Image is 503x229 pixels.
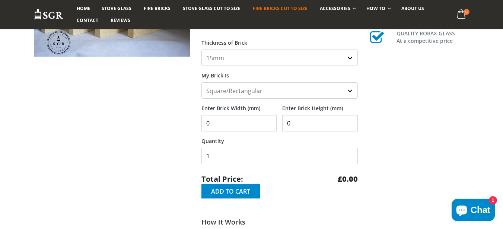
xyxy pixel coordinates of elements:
span: Home [77,5,90,12]
strong: £0.00 [338,174,358,184]
span: Fire Bricks Cut To Size [253,5,308,12]
h3: How It Works [201,217,358,226]
a: Contact [71,15,104,26]
span: Contact [77,17,98,23]
a: Reviews [105,15,136,26]
span: How To [366,5,385,12]
span: Stove Glass Cut To Size [183,5,241,12]
label: Enter Brick Height (mm) [282,99,358,112]
span: Total Price: [201,174,243,184]
span: Reviews [111,17,130,23]
inbox-online-store-chat: Shopify online store chat [449,199,497,223]
span: 0 [464,9,469,15]
span: Add to Cart [211,187,250,195]
label: Quantity [201,131,358,145]
label: Thickness of Brick [201,33,358,47]
span: Fire Bricks [144,5,171,12]
a: Stove Glass [96,3,137,15]
a: About us [396,3,430,15]
label: My Brick Is [201,66,358,79]
a: Stove Glass Cut To Size [177,3,246,15]
button: Add to Cart [201,184,260,198]
span: Stove Glass [102,5,131,12]
span: Accessories [320,5,350,12]
label: Enter Brick Width (mm) [201,99,277,112]
span: About us [401,5,424,12]
a: Accessories [314,3,359,15]
a: 0 [454,7,469,22]
a: Fire Bricks Cut To Size [247,3,313,15]
img: Stove Glass Replacement [34,9,64,21]
a: Home [71,3,96,15]
a: Fire Bricks [138,3,176,15]
h3: QUALITY ROBAX GLASS At a competitive price [397,28,469,45]
a: How To [361,3,395,15]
